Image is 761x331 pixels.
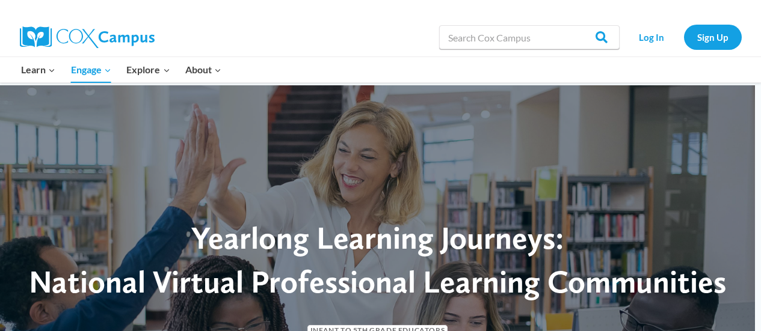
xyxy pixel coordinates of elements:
span: Explore [126,62,170,77]
nav: Secondary Navigation [626,25,742,49]
span: Learn [21,62,55,77]
input: Search Cox Campus [439,25,620,49]
img: Cox Campus [20,26,155,48]
span: National Virtual Professional Learning Communities [29,263,726,300]
a: Sign Up [684,25,742,49]
span: About [185,62,221,77]
span: Engage [71,62,111,77]
a: Log In [626,25,678,49]
nav: Primary Navigation [14,57,229,82]
span: Yearlong Learning Journeys: [191,219,564,257]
